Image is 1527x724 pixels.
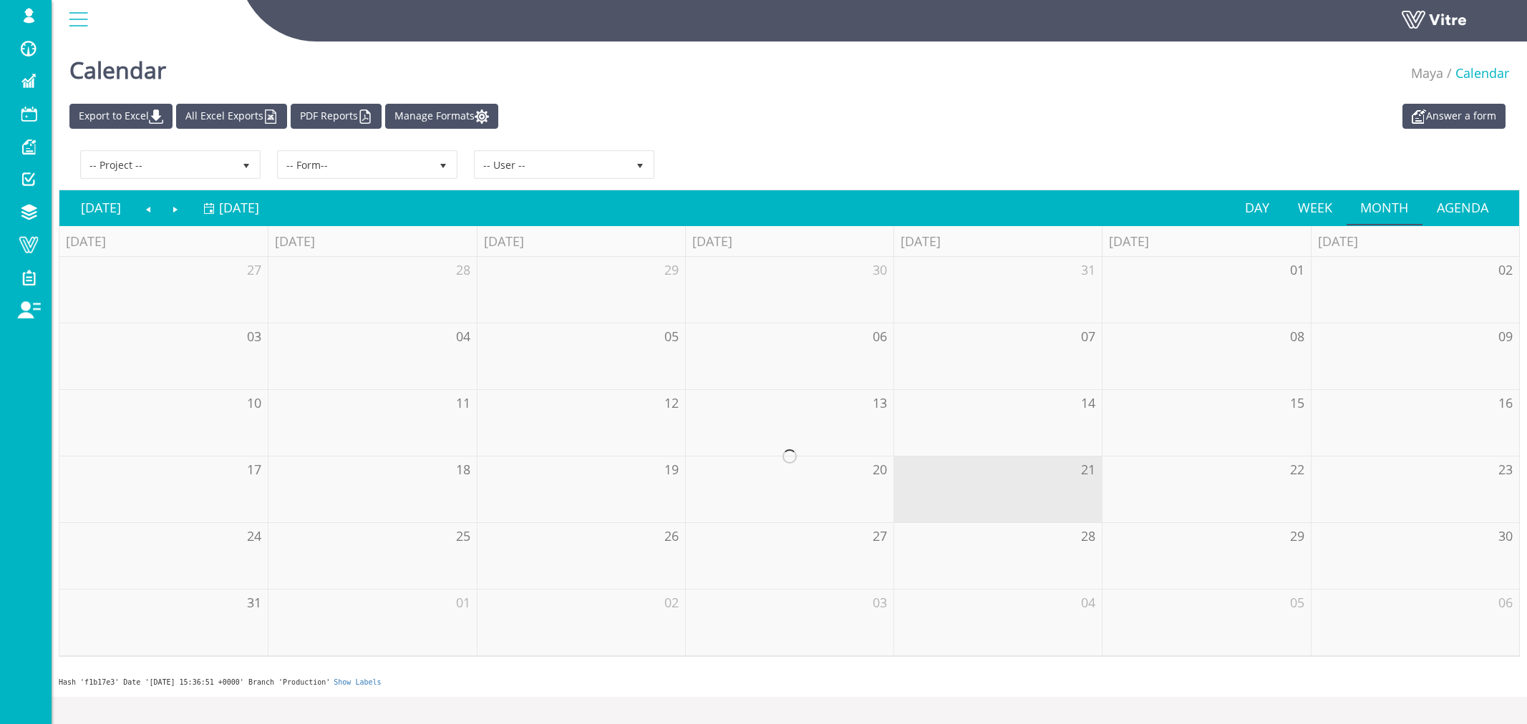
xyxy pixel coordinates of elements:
th: [DATE] [1102,226,1310,257]
a: Export to Excel [69,104,173,129]
span: -- Project -- [82,152,233,177]
span: select [430,152,456,177]
a: All Excel Exports [176,104,287,129]
a: Previous [135,191,163,224]
img: appointment_white2.png [1412,109,1426,124]
a: Day [1231,191,1284,224]
a: Next [162,191,189,224]
span: [DATE] [219,199,259,216]
h1: Calendar [69,36,166,97]
img: cal_excel.png [263,109,278,124]
img: cal_settings.png [475,109,489,124]
a: Answer a form [1402,104,1506,129]
span: select [233,152,259,177]
li: Calendar [1443,64,1509,83]
a: Show Labels [334,678,381,686]
a: Month [1347,191,1423,224]
a: Manage Formats [385,104,498,129]
span: select [627,152,653,177]
th: [DATE] [893,226,1102,257]
a: PDF Reports [291,104,382,129]
span: Hash 'f1b17e3' Date '[DATE] 15:36:51 +0000' Branch 'Production' [59,678,330,686]
a: Week [1284,191,1347,224]
span: -- User -- [475,152,627,177]
a: Maya [1411,64,1443,82]
a: [DATE] [67,191,135,224]
img: cal_pdf.png [358,109,372,124]
th: [DATE] [477,226,685,257]
th: [DATE] [268,226,476,257]
a: [DATE] [203,191,259,224]
img: cal_download.png [149,109,163,124]
a: Agenda [1422,191,1503,224]
th: [DATE] [1311,226,1519,257]
th: [DATE] [685,226,893,257]
th: [DATE] [59,226,268,257]
span: -- Form-- [278,152,430,177]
